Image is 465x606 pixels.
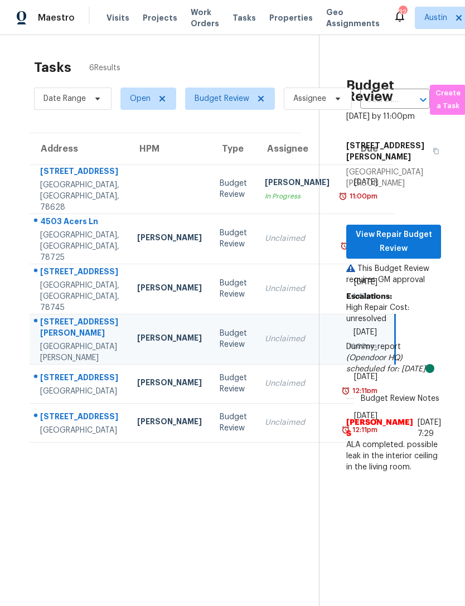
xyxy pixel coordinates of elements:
div: Unclaimed [265,417,330,428]
i: scheduled for: [DATE] [346,365,425,373]
div: [STREET_ADDRESS] [40,266,119,280]
div: Budget Review [220,178,247,200]
span: [DATE] 7:29 [418,419,441,438]
span: Open [130,93,151,104]
div: [PERSON_NAME] [137,416,202,430]
th: Address [30,133,128,164]
span: Visits [106,12,129,23]
div: Budget Review [220,227,247,250]
i: (Opendoor HQ) [346,354,403,362]
th: Type [211,133,256,164]
div: [STREET_ADDRESS][PERSON_NAME] [40,316,119,341]
div: Unclaimed [265,233,330,244]
span: Maestro [38,12,75,23]
div: [GEOGRAPHIC_DATA][PERSON_NAME] [40,341,119,363]
p: This Budget Review requires GM approval [346,263,441,285]
div: [GEOGRAPHIC_DATA] [40,386,119,397]
div: [GEOGRAPHIC_DATA], [GEOGRAPHIC_DATA], 78725 [40,230,119,263]
div: [GEOGRAPHIC_DATA], [GEOGRAPHIC_DATA], 78628 [40,180,119,213]
span: Work Orders [191,7,219,29]
span: View Repair Budget Review [355,228,432,255]
div: [PERSON_NAME] [265,177,330,191]
span: Projects [143,12,177,23]
span: 6 Results [89,62,120,74]
div: [GEOGRAPHIC_DATA][PERSON_NAME] [346,167,441,189]
button: Copy Address [426,135,441,167]
div: [DATE] by 11:00pm [346,111,415,122]
div: [PERSON_NAME] [137,282,202,296]
span: High Repair Cost: unresolved [346,304,409,323]
div: 32 [399,7,406,18]
div: Unclaimed [265,283,330,294]
div: Unclaimed [265,333,330,345]
span: Budget Review [195,93,249,104]
span: ALA completed. possible leak in the interior ceiling in the living room. [346,439,441,473]
div: Dummy_report [346,341,441,375]
div: Budget Review [220,278,247,300]
h2: Budget Review [346,80,441,102]
div: Budget Review [220,411,247,434]
b: Escalations: [346,293,392,300]
div: [PERSON_NAME] [137,332,202,346]
span: Geo Assignments [326,7,380,29]
span: Create a Task [435,87,460,113]
button: View Repair Budget Review [346,225,441,259]
span: Assignee [293,93,326,104]
div: [STREET_ADDRESS] [40,372,119,386]
div: [GEOGRAPHIC_DATA] [40,425,119,436]
div: [PERSON_NAME] [137,232,202,246]
div: [PERSON_NAME] [137,377,202,391]
h5: [STREET_ADDRESS][PERSON_NAME] [346,140,426,162]
button: Open [415,92,431,108]
span: Date Range [43,93,86,104]
span: Properties [269,12,313,23]
th: HPM [128,133,211,164]
div: Budget Review [220,372,247,395]
h2: Tasks [34,62,71,73]
div: [GEOGRAPHIC_DATA], [GEOGRAPHIC_DATA], 78745 [40,280,119,313]
input: Search by address [360,91,399,109]
span: Budget Review Notes [354,393,446,404]
div: [STREET_ADDRESS] [40,166,119,180]
span: Austin [424,12,447,23]
div: 4503 Acers Ln [40,216,119,230]
div: [STREET_ADDRESS] [40,411,119,425]
th: Assignee [256,133,338,164]
div: In Progress [265,191,330,202]
div: Budget Review [220,328,247,350]
div: Unclaimed [265,378,330,389]
span: [PERSON_NAME] S [346,417,413,439]
span: Tasks [232,14,256,22]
